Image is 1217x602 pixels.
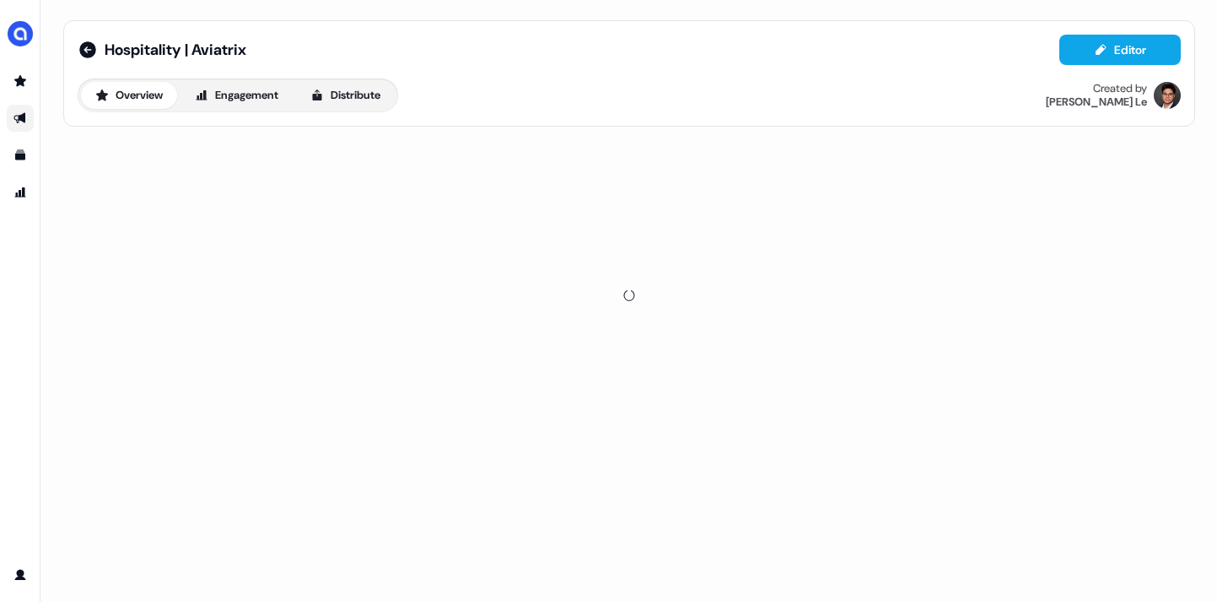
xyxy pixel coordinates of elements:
[1059,35,1181,65] button: Editor
[7,68,34,95] a: Go to prospects
[180,82,293,109] button: Engagement
[296,82,395,109] button: Distribute
[81,82,177,109] button: Overview
[7,105,34,132] a: Go to outbound experience
[1093,82,1147,95] div: Created by
[1059,43,1181,61] a: Editor
[105,40,246,60] span: Hospitality | Aviatrix
[7,561,34,588] a: Go to profile
[7,179,34,206] a: Go to attribution
[7,142,34,169] a: Go to templates
[1046,95,1147,109] div: [PERSON_NAME] Le
[1154,82,1181,109] img: Hugh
